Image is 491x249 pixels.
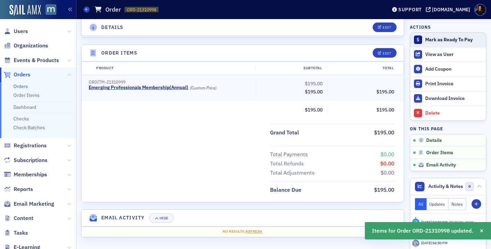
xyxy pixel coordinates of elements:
[426,7,473,12] button: [DOMAIN_NAME]
[327,65,399,71] div: Total
[428,183,463,190] span: Activity & Notes
[465,182,474,191] span: 0
[13,116,29,122] a: Checks
[448,220,476,224] span: Lauren McDonough
[160,216,168,220] div: Hide
[14,57,59,64] span: Events & Products
[270,186,304,194] span: Balance Due
[373,23,396,32] button: Edit
[127,7,156,13] span: ORD-21310998
[415,198,427,210] button: All
[101,24,124,31] h4: Details
[270,169,315,177] div: Total Adjustments
[426,162,456,168] span: Email Activity
[474,4,486,16] span: Profile
[101,214,145,221] h4: Email Activity
[410,106,486,120] button: Delete
[101,49,137,57] h4: Order Items
[14,157,47,164] span: Subscriptions
[13,92,40,98] a: Order Items
[381,151,394,158] span: $0.00
[4,200,54,208] a: Email Marketing
[4,215,33,222] a: Content
[270,129,299,137] div: Grand Total
[270,169,317,177] span: Total Adjustments
[86,229,399,234] div: No results.
[421,220,448,224] time: 9/17/2025 04:50 PM
[13,83,28,89] a: Orders
[4,186,33,193] a: Reports
[412,219,419,226] div: Activity
[105,5,121,14] h1: Order
[14,215,33,222] span: Content
[13,104,36,110] a: Dashboard
[383,26,391,29] div: Edit
[14,142,47,149] span: Registrations
[374,186,394,193] span: $195.00
[432,6,470,13] div: [DOMAIN_NAME]
[4,42,48,49] a: Organizations
[425,52,482,58] div: View as User
[270,150,308,159] div: Total Payments
[426,137,442,144] span: Details
[14,42,48,49] span: Organizations
[245,229,263,234] span: Refresh
[448,198,466,210] button: Notes
[410,76,486,91] a: Print Invoice
[410,62,486,76] button: Add Coupon
[373,48,396,58] button: Edit
[410,33,486,47] button: Mark as Ready To Pay
[14,229,28,237] span: Tasks
[14,200,54,208] span: Email Marketing
[270,160,306,168] span: Total Refunds
[14,28,28,35] span: Users
[410,24,431,30] h4: Actions
[13,124,45,131] a: Check Batches
[4,57,59,64] a: Events & Products
[383,52,391,55] div: Edit
[305,89,323,95] span: $195.00
[410,47,486,62] button: View as User
[270,186,301,194] div: Balance Due
[270,160,304,168] div: Total Refunds
[4,28,28,35] a: Users
[14,186,33,193] span: Reports
[270,129,301,137] span: Grand Total
[305,80,323,87] span: $195.00
[380,160,394,167] span: $0.00
[91,65,255,71] div: Product
[14,171,47,178] span: Memberships
[421,240,448,245] time: 9/17/2025 04:50 PM
[376,107,394,113] span: $195.00
[14,71,30,78] span: Orders
[425,66,482,72] div: Add Coupon
[4,171,47,178] a: Memberships
[412,240,419,247] div: Activity
[270,150,310,159] span: Total Payments
[427,198,449,210] button: Updates
[376,89,394,95] span: $195.00
[425,96,482,102] div: Download Invoice
[89,85,188,91] a: Emerging Professionals Membership(Annual)
[410,126,486,132] h4: On this page
[41,4,56,16] a: View Homepage
[381,169,394,176] span: $0.00
[425,37,482,43] div: Mark as Ready To Pay
[4,142,47,149] a: Registrations
[46,4,56,15] img: SailAMX
[149,213,173,223] button: Hide
[89,79,251,85] div: ORDITM-21310999
[4,157,47,164] a: Subscriptions
[425,110,482,116] div: Delete
[10,5,41,16] a: SailAMX
[4,71,30,78] a: Orders
[425,81,482,87] div: Print Invoice
[4,229,28,237] a: Tasks
[410,91,486,106] a: Download Invoice
[255,65,327,71] div: Subtotal
[374,129,394,136] span: $195.00
[305,107,323,113] span: $195.00
[426,150,453,156] span: Order Items
[372,227,473,235] span: Items for Order ORD-21310998 updated.
[398,6,422,13] div: Support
